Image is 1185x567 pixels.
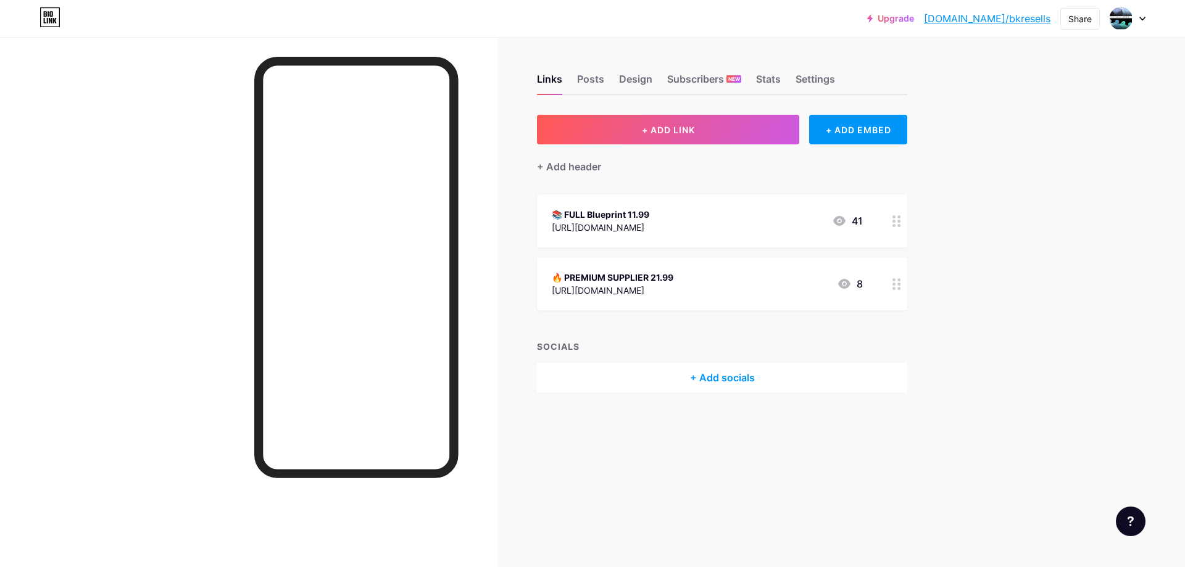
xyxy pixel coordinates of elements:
div: 8 [837,276,863,291]
button: + ADD LINK [537,115,799,144]
div: Posts [577,72,604,94]
div: Stats [756,72,781,94]
a: Upgrade [867,14,914,23]
span: NEW [728,75,740,83]
a: [DOMAIN_NAME]/bkresells [924,11,1050,26]
div: [URL][DOMAIN_NAME] [552,221,649,234]
div: Settings [796,72,835,94]
div: 🔥 PREMIUM SUPPLIER 21.99 [552,271,673,284]
img: bkresells [1109,7,1133,30]
div: Design [619,72,652,94]
div: + ADD EMBED [809,115,907,144]
div: Links [537,72,562,94]
div: SOCIALS [537,340,907,353]
div: Share [1068,12,1092,25]
span: + ADD LINK [642,125,695,135]
div: [URL][DOMAIN_NAME] [552,284,673,297]
div: 📚 FULL Blueprint 11.99 [552,208,649,221]
div: Subscribers [667,72,741,94]
div: 41 [832,213,863,228]
div: + Add header [537,159,601,174]
div: + Add socials [537,363,907,392]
